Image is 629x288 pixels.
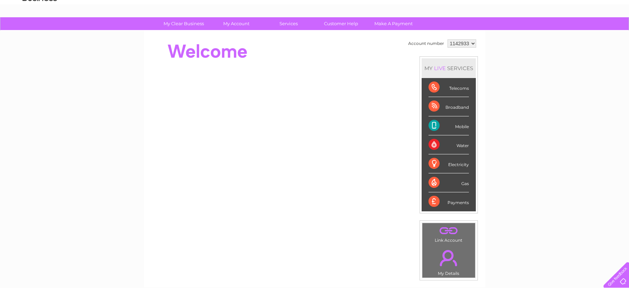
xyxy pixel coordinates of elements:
a: Contact [583,29,600,35]
a: Water [508,29,521,35]
img: logo.png [22,18,57,39]
div: MY SERVICES [422,58,476,78]
td: Account number [406,38,446,49]
a: My Clear Business [155,17,212,30]
a: Energy [525,29,540,35]
div: Payments [429,192,469,211]
a: Make A Payment [365,17,422,30]
a: Log out [606,29,622,35]
a: Customer Help [313,17,370,30]
div: Telecoms [429,78,469,97]
div: Mobile [429,116,469,135]
div: Broadband [429,97,469,116]
a: . [424,225,473,237]
a: . [424,246,473,270]
td: My Details [422,244,475,278]
a: Services [260,17,317,30]
a: 0333 014 3131 [499,3,547,12]
a: Telecoms [544,29,565,35]
div: LIVE [433,65,447,71]
a: Blog [569,29,579,35]
a: My Account [208,17,265,30]
div: Clear Business is a trading name of Verastar Limited (registered in [GEOGRAPHIC_DATA] No. 3667643... [152,4,478,33]
div: Gas [429,173,469,192]
td: Link Account [422,223,475,244]
div: Water [429,135,469,154]
div: Electricity [429,154,469,173]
